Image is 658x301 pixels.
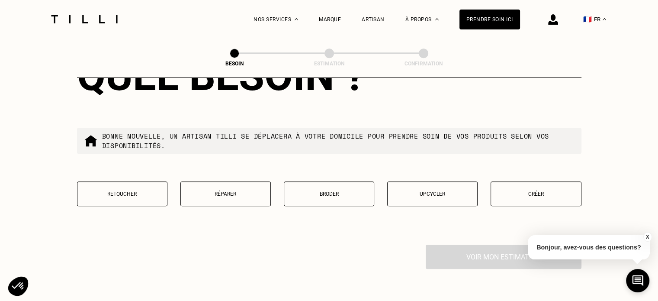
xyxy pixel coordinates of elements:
img: icône connexion [548,14,558,25]
img: commande à domicile [84,134,98,148]
div: Confirmation [380,61,467,67]
img: Menu déroulant [295,18,298,20]
span: 🇫🇷 [583,15,592,23]
button: Broder [284,181,374,206]
p: Upcycler [392,191,473,197]
button: Retoucher [77,181,167,206]
div: Estimation [286,61,372,67]
button: X [643,232,652,242]
a: Artisan [362,16,385,23]
p: Bonjour, avez-vous des questions? [528,235,650,259]
img: Menu déroulant à propos [435,18,439,20]
a: Marque [319,16,341,23]
p: Retoucher [82,191,163,197]
p: Broder [289,191,369,197]
img: Logo du service de couturière Tilli [48,15,121,23]
p: Bonne nouvelle, un artisan tilli se déplacera à votre domicile pour prendre soin de vos produits ... [102,131,575,150]
button: Réparer [180,181,271,206]
p: Réparer [185,191,266,197]
div: Besoin [191,61,278,67]
button: Upcycler [387,181,478,206]
p: Créer [495,191,576,197]
img: menu déroulant [603,18,606,20]
a: Prendre soin ici [459,10,520,29]
button: Créer [491,181,581,206]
